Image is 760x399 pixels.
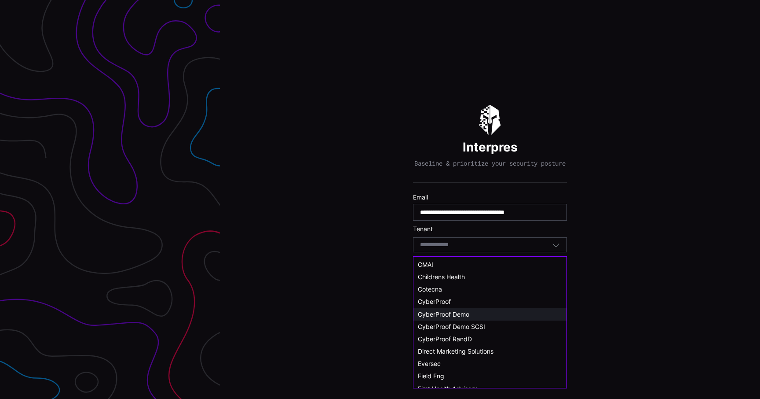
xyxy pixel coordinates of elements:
[418,335,472,343] span: CyberProof RandD
[418,372,444,380] span: Field Eng
[414,159,566,167] p: Baseline & prioritize your security posture
[418,385,477,392] span: First Health Advisory
[418,285,442,293] span: Cotecna
[418,360,441,367] span: Eversec
[413,193,567,201] label: Email
[418,323,485,330] span: CyberProof Demo SGSI
[552,241,560,249] button: Toggle options menu
[418,273,465,281] span: Childrens Health
[418,310,469,318] span: CyberProof Demo
[418,298,451,305] span: CyberProof
[418,261,433,268] span: CMAI
[463,139,518,155] h1: Interpres
[413,225,567,233] label: Tenant
[418,347,493,355] span: Direct Marketing Solutions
